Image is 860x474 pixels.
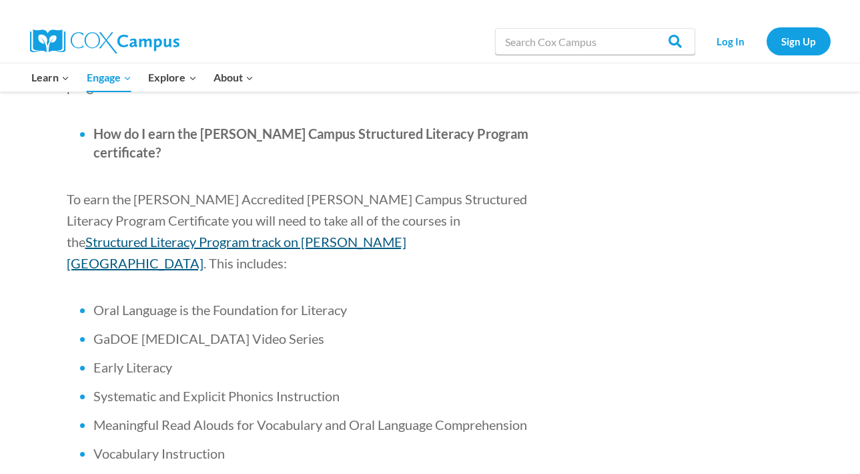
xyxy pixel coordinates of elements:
span: Oral Language is the Foundation for Literacy [93,302,347,318]
span: Meaningful Read Alouds for Vocabulary and Oral Language Comprehension [93,417,527,433]
a: Log In [702,27,760,55]
span: How do I earn the [PERSON_NAME] Campus Structured Literacy Program certificate? [93,126,528,160]
span: To earn the [PERSON_NAME] Accredited [PERSON_NAME] Campus Structured Literacy Program Certificate... [67,191,527,250]
nav: Primary Navigation [23,63,262,91]
a: Sign Up [767,27,831,55]
span: Vocabulary Instruction [93,445,225,461]
span: GaDOE [MEDICAL_DATA] Video Series [93,330,324,346]
span: . This includes: [203,255,287,271]
input: Search Cox Campus [495,28,695,55]
button: Child menu of Engage [78,63,140,91]
button: Child menu of Learn [23,63,79,91]
img: Cox Campus [30,29,179,53]
span: Systematic and Explicit Phonics Instruction [93,388,340,404]
button: Child menu of About [205,63,262,91]
a: Structured Literacy Program track on [PERSON_NAME][GEOGRAPHIC_DATA] [67,234,406,271]
span: Early Literacy [93,359,172,375]
button: Child menu of Explore [140,63,205,91]
nav: Secondary Navigation [702,27,831,55]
